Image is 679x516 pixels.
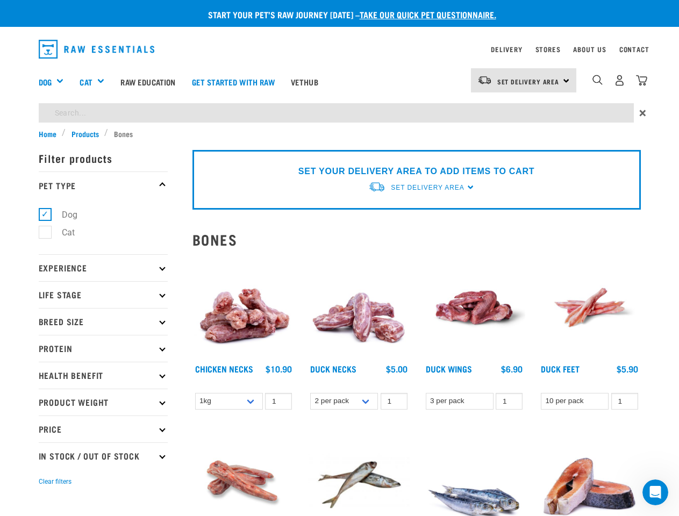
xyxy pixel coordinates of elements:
img: user.png [614,75,625,86]
a: Get started with Raw [184,60,283,103]
a: Raw Education [112,60,183,103]
a: Duck Necks [310,366,356,371]
img: home-icon@2x.png [636,75,647,86]
a: Home [39,128,62,139]
a: take our quick pet questionnaire. [360,12,496,17]
a: Chicken Necks [195,366,253,371]
input: 1 [265,393,292,410]
div: $6.90 [501,364,523,374]
a: Contact [619,47,649,51]
img: Raw Essentials Duck Wings Raw Meaty Bones For Pets [423,256,526,359]
input: Search... [39,103,634,123]
span: Set Delivery Area [391,184,464,191]
img: van-moving.png [368,181,385,192]
nav: breadcrumbs [39,128,641,139]
div: $5.00 [386,364,408,374]
p: Breed Size [39,308,168,335]
span: Set Delivery Area [497,80,560,83]
p: Experience [39,254,168,281]
p: Filter products [39,145,168,171]
p: Pet Type [39,171,168,198]
a: Products [66,128,104,139]
label: Dog [45,208,82,221]
button: Clear filters [39,477,72,486]
img: home-icon-1@2x.png [592,75,603,85]
input: 1 [496,393,523,410]
img: van-moving.png [477,75,492,85]
img: Raw Essentials Logo [39,40,155,59]
a: Duck Feet [541,366,580,371]
input: 1 [381,393,408,410]
p: Price [39,415,168,442]
div: $5.90 [617,364,638,374]
a: Stores [535,47,561,51]
span: Products [72,128,99,139]
h2: Bones [192,231,641,248]
a: Vethub [283,60,326,103]
nav: dropdown navigation [30,35,649,63]
p: Protein [39,335,168,362]
a: Duck Wings [426,366,472,371]
div: $10.90 [266,364,292,374]
span: × [639,103,646,123]
span: Home [39,128,56,139]
img: Pile Of Duck Necks For Pets [308,256,410,359]
p: In Stock / Out Of Stock [39,442,168,469]
p: Health Benefit [39,362,168,389]
p: Life Stage [39,281,168,308]
p: SET YOUR DELIVERY AREA TO ADD ITEMS TO CART [298,165,534,178]
img: Raw Essentials Duck Feet Raw Meaty Bones For Dogs [538,256,641,359]
iframe: Intercom live chat [642,479,668,505]
input: 1 [611,393,638,410]
a: About Us [573,47,606,51]
img: Pile Of Chicken Necks For Pets [192,256,295,359]
a: Cat [80,76,92,88]
a: Delivery [491,47,522,51]
label: Cat [45,226,79,239]
p: Product Weight [39,389,168,415]
a: Dog [39,76,52,88]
